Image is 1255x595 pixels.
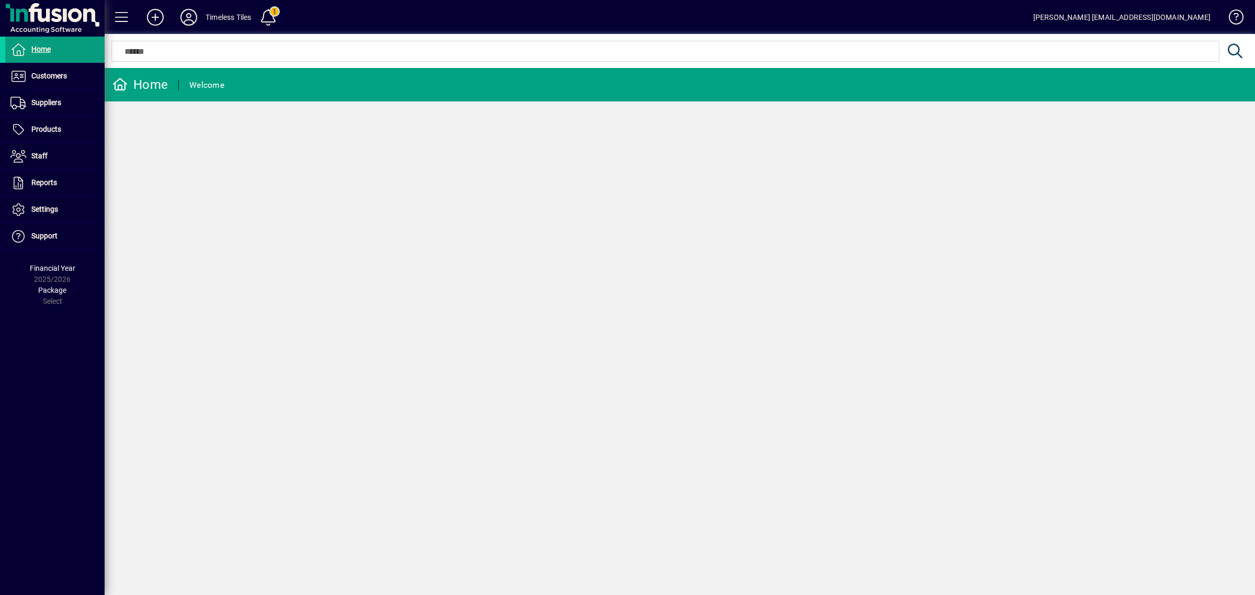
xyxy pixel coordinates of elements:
[5,197,105,223] a: Settings
[5,170,105,196] a: Reports
[31,72,67,80] span: Customers
[172,8,206,27] button: Profile
[5,143,105,169] a: Staff
[31,178,57,187] span: Reports
[1221,2,1242,36] a: Knowledge Base
[31,125,61,133] span: Products
[31,232,58,240] span: Support
[31,98,61,107] span: Suppliers
[31,205,58,213] span: Settings
[206,9,251,26] div: Timeless Tiles
[30,264,75,272] span: Financial Year
[112,76,168,93] div: Home
[38,286,66,294] span: Package
[5,117,105,143] a: Products
[139,8,172,27] button: Add
[5,90,105,116] a: Suppliers
[189,77,224,94] div: Welcome
[31,152,48,160] span: Staff
[31,45,51,53] span: Home
[1033,9,1211,26] div: [PERSON_NAME] [EMAIL_ADDRESS][DOMAIN_NAME]
[5,223,105,249] a: Support
[5,63,105,89] a: Customers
